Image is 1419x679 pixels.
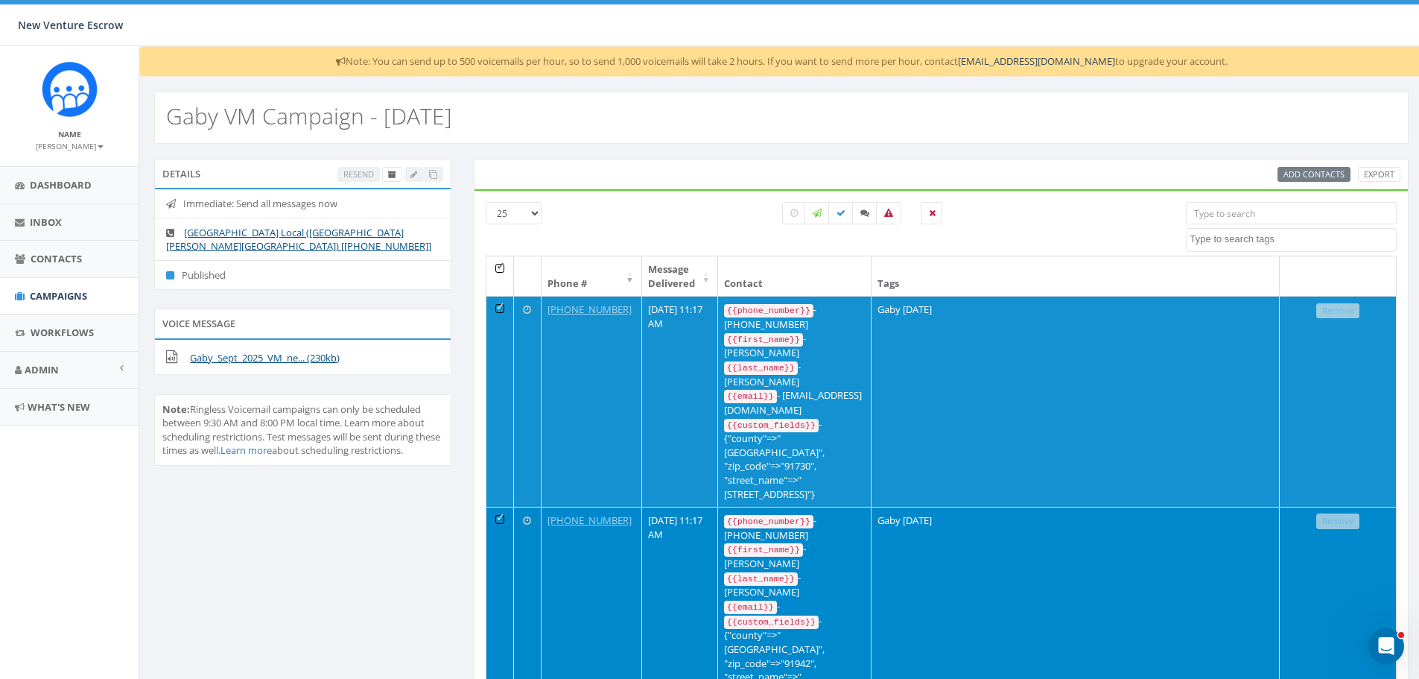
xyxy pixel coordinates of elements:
[872,256,1280,296] th: Tags
[190,351,340,364] a: Gaby_Sept_2025_VM_ne... (230kb)
[166,226,431,253] a: [GEOGRAPHIC_DATA] Local ([GEOGRAPHIC_DATA][PERSON_NAME][GEOGRAPHIC_DATA]) [[PHONE_NUMBER]]
[724,601,777,614] code: {{email}}
[28,400,90,414] span: What's New
[1358,167,1400,183] a: Export
[162,402,440,458] span: Ringless Voicemail campaigns can only be scheduled between 9:30 AM and 8:00 PM local time. Learn ...
[828,202,854,224] label: Delivered
[18,18,123,32] span: New Venture Escrow
[724,572,798,586] code: {{last_name}}
[30,215,62,229] span: Inbox
[872,296,1280,507] td: Gaby [DATE]
[166,104,452,128] h2: Gaby VM Campaign - [DATE]
[1190,233,1396,246] textarea: Search
[724,360,865,388] div: - [PERSON_NAME]
[724,417,865,502] div: - {"county"=>"[GEOGRAPHIC_DATA]", "zip_code"=>"91730", "street_name"=>"[STREET_ADDRESS]"}
[724,419,819,432] code: {{custom_fields}}
[921,202,942,224] label: Removed
[542,256,642,296] th: Phone #: activate to sort column ascending
[1368,628,1404,664] iframe: Intercom live chat
[166,199,183,209] i: Immediate: Send all messages now
[876,202,901,224] label: Bounced
[31,252,82,265] span: Contacts
[547,303,632,316] a: [PHONE_NUMBER]
[782,202,806,224] label: Pending
[724,515,813,528] code: {{phone_number}}
[154,309,451,338] div: Voice Message
[154,159,451,189] div: Details
[724,303,865,331] div: - [PHONE_NUMBER]
[388,168,396,180] span: Archive Campaign
[724,304,813,318] code: {{phone_number}}
[724,390,777,403] code: {{email}}
[718,256,872,296] th: Contact
[25,363,59,376] span: Admin
[724,543,803,557] code: {{first_name}}
[724,333,803,347] code: {{first_name}}
[30,289,87,303] span: Campaigns
[804,202,830,224] label: Sending
[547,514,632,527] a: [PHONE_NUMBER]
[724,361,798,375] code: {{last_name}}
[31,326,94,339] span: Workflows
[852,202,877,224] label: Replied
[1186,202,1397,224] input: Type to search
[724,514,865,542] div: - [PHONE_NUMBER]
[155,189,451,218] li: Immediate: Send all messages now
[166,271,182,280] i: Published
[642,296,718,507] td: [DATE] 11:17 AM
[724,542,865,570] div: - [PERSON_NAME]
[58,129,81,139] small: Name
[220,443,272,457] a: Learn more
[642,256,718,296] th: Message Delivered: activate to sort column ascending
[36,141,104,151] small: [PERSON_NAME]
[724,616,819,629] code: {{custom_fields}}
[724,599,865,614] div: -
[958,54,1115,68] a: [EMAIL_ADDRESS][DOMAIN_NAME]
[42,61,98,117] img: Rally_Corp_Icon_1.png
[724,571,865,599] div: - [PERSON_NAME]
[162,402,190,416] b: Note:
[36,139,104,152] a: [PERSON_NAME]
[724,388,865,417] div: - [EMAIL_ADDRESS][DOMAIN_NAME]
[155,260,451,290] li: Published
[30,178,92,192] span: Dashboard
[724,332,865,360] div: - [PERSON_NAME]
